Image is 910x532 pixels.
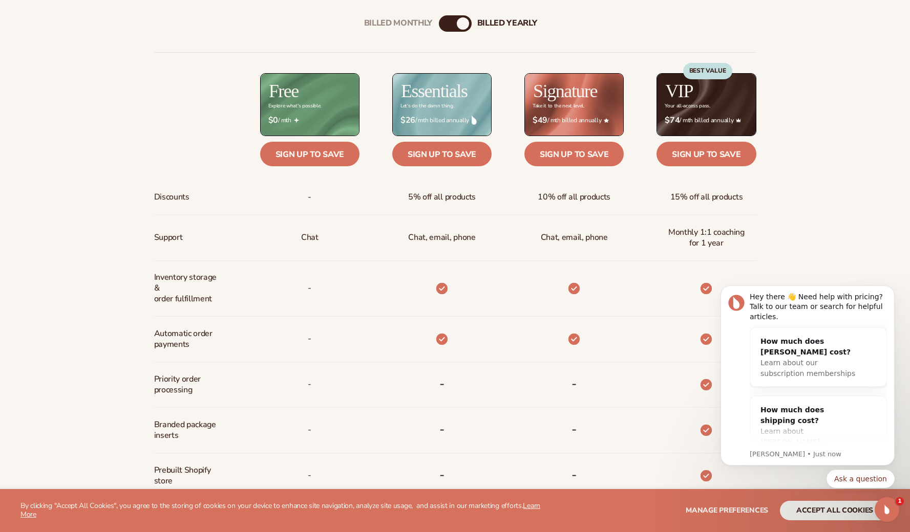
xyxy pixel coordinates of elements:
[533,116,616,125] span: / mth billed annually
[477,18,537,28] div: billed Yearly
[572,467,577,483] b: -
[533,103,584,109] div: Take it to the next level.
[261,74,359,136] img: free_bg.png
[472,116,477,125] img: drop.png
[657,142,756,166] a: Sign up to save
[308,466,311,485] span: -
[294,118,299,123] img: Free_Icon_bb6e7c7e-73f8-44bd-8ed0-223ea0fc522e.png
[665,103,710,109] div: Your all-access pass.
[154,415,222,445] span: Branded package inserts
[401,82,468,100] h2: Essentials
[400,103,454,109] div: Let’s do the damn thing.
[538,188,610,207] span: 10% off all products
[308,329,311,348] span: -
[268,116,351,125] span: / mth
[408,188,476,207] span: 5% off all products
[269,82,299,100] h2: Free
[665,223,748,253] span: Monthly 1:1 coaching for 1 year
[875,497,899,522] iframe: Intercom live chat
[400,116,483,125] span: / mth billed annually
[154,268,222,308] span: Inventory storage & order fulfillment
[683,63,732,79] div: BEST VALUE
[439,467,445,483] b: -
[439,375,445,392] b: -
[268,103,321,109] div: Explore what's possible.
[308,188,311,207] span: -
[301,228,319,247] p: Chat
[780,501,890,520] button: accept all cookies
[364,18,433,28] div: Billed Monthly
[154,188,189,207] span: Discounts
[20,502,549,519] p: By clicking "Accept All Cookies", you agree to the storing of cookies on your device to enhance s...
[670,188,743,207] span: 15% off all products
[393,74,491,136] img: Essentials_BG_9050f826-5aa9-47d9-a362-757b82c62641.jpg
[572,421,577,437] b: -
[392,142,492,166] a: Sign up to save
[896,497,904,505] span: 1
[736,118,741,123] img: Crown_2d87c031-1b5a-4345-8312-a4356ddcde98.png
[308,375,311,394] span: -
[308,420,311,439] span: -
[665,82,693,100] h2: VIP
[400,116,415,125] strong: $26
[686,501,768,520] button: Manage preferences
[541,228,608,247] span: Chat, email, phone
[439,421,445,437] b: -
[705,276,910,494] iframe: Intercom notifications message
[308,279,311,298] p: -
[572,375,577,392] b: -
[154,228,183,247] span: Support
[665,116,748,125] span: / mth billed annually
[604,118,609,123] img: Star_6.png
[665,116,680,125] strong: $74
[686,505,768,515] span: Manage preferences
[525,74,623,136] img: Signature_BG_eeb718c8-65ac-49e3-a4e5-327c6aa73146.jpg
[154,461,222,491] span: Prebuilt Shopify store
[524,142,624,166] a: Sign up to save
[408,228,475,247] p: Chat, email, phone
[154,324,222,354] span: Automatic order payments
[20,501,540,519] a: Learn More
[533,82,597,100] h2: Signature
[260,142,359,166] a: Sign up to save
[154,370,222,400] span: Priority order processing
[533,116,547,125] strong: $49
[268,116,278,125] strong: $0
[657,74,755,136] img: VIP_BG_199964bd-3653-43bc-8a67-789d2d7717b9.jpg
